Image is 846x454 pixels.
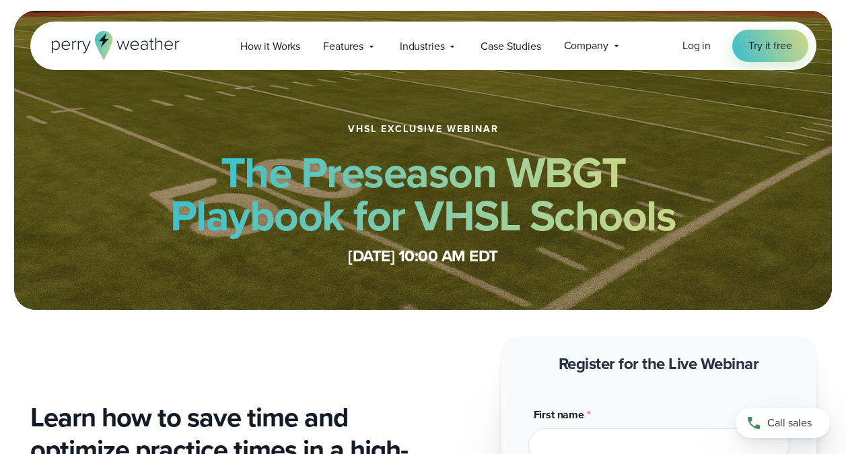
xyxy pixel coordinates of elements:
[170,141,676,247] strong: The Preseason WBGT Playbook for VHSL Schools
[736,408,830,438] a: Call sales
[559,352,759,376] strong: Register for the Live Webinar
[229,32,312,60] a: How it Works
[481,38,540,55] span: Case Studies
[682,38,711,54] a: Log in
[534,407,585,422] span: First name
[732,30,808,62] a: Try it free
[348,124,499,135] h1: VHSL Exclusive Webinar
[469,32,552,60] a: Case Studies
[400,38,445,55] span: Industries
[240,38,300,55] span: How it Works
[348,244,498,268] strong: [DATE] 10:00 AM EDT
[564,38,608,54] span: Company
[767,415,812,431] span: Call sales
[748,38,791,54] span: Try it free
[682,38,711,53] span: Log in
[323,38,363,55] span: Features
